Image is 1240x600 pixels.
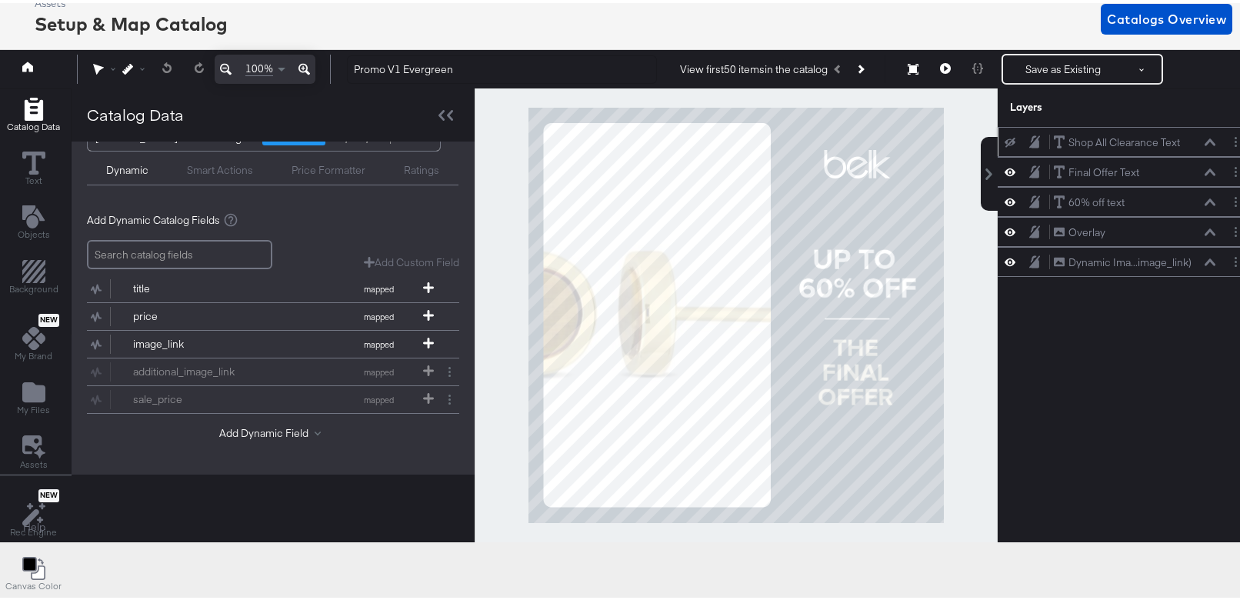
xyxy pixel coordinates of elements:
[849,52,871,80] button: Next Product
[133,334,245,348] div: image_link
[20,455,48,468] span: Assets
[87,383,459,410] div: sale_pricemapped
[10,523,57,535] span: Rec Engine
[87,237,272,267] input: Search catalog fields
[133,278,245,293] div: title
[7,118,60,130] span: Catalog Data
[245,58,273,73] span: 100%
[12,511,56,538] button: Help
[1053,192,1125,208] button: 60% off text
[1010,97,1167,112] div: Layers
[17,401,50,413] span: My Files
[336,281,421,292] span: mapped
[87,300,459,327] div: pricemapped
[1068,222,1105,237] div: Overlay
[87,272,459,299] div: titlemapped
[1003,52,1123,80] button: Save as Existing
[87,101,184,123] div: Catalog Data
[5,307,62,364] button: NewMy Brand
[15,347,52,359] span: My Brand
[87,328,440,355] button: image_linkmapped
[1,482,66,540] button: NewRec Engine
[364,252,459,267] button: Add Custom Field
[1053,222,1106,238] button: Overlay
[8,199,59,243] button: Add Text
[336,308,421,319] span: mapped
[87,210,220,225] span: Add Dynamic Catalog Fields
[87,355,459,382] div: additional_image_linkmapped
[1101,1,1232,32] button: Catalogs Overview
[38,488,59,498] span: New
[1068,252,1192,267] div: Dynamic Ima...image_link)
[5,577,62,589] span: Canvas Color
[1068,192,1125,207] div: 60% off text
[404,160,439,175] div: Ratings
[133,306,245,321] div: price
[11,428,57,472] button: Assets
[219,423,327,438] button: Add Dynamic Field
[1053,162,1140,178] button: Final Offer Text
[38,312,59,322] span: New
[18,225,50,238] span: Objects
[1068,132,1180,147] div: Shop All Clearance Text
[262,127,325,142] div: shopping
[87,300,440,327] button: pricemapped
[336,336,421,347] span: mapped
[1053,252,1192,268] button: Dynamic Ima...image_link)
[13,145,55,189] button: Text
[1107,5,1226,27] span: Catalogs Overview
[23,517,45,532] a: Help
[106,160,148,175] div: Dynamic
[1053,132,1181,148] button: Shop All Clearance Text
[680,59,828,74] div: View first 50 items in the catalog
[9,280,58,292] span: Background
[292,160,365,175] div: Price Formatter
[25,172,42,184] span: Text
[87,272,440,299] button: titlemapped
[87,328,459,355] div: image_linkmapped
[8,374,59,418] button: Add Files
[1068,162,1139,177] div: Final Offer Text
[35,8,228,34] div: Setup & Map Catalog
[187,160,253,175] div: Smart Actions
